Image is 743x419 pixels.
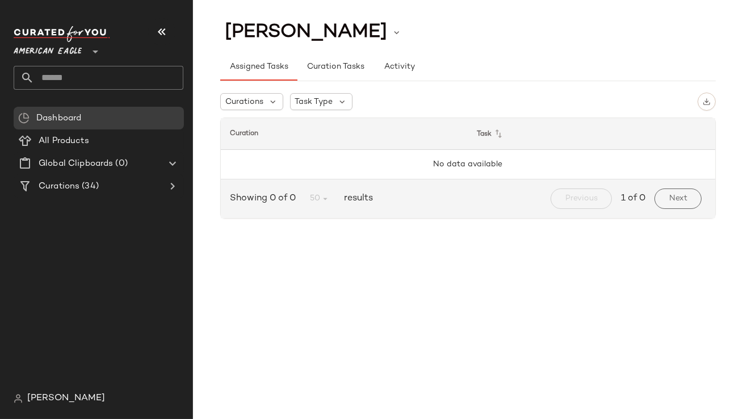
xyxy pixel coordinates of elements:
[225,22,387,43] span: [PERSON_NAME]
[36,112,81,125] span: Dashboard
[384,62,415,72] span: Activity
[621,192,645,206] span: 1 of 0
[669,194,687,203] span: Next
[39,135,89,148] span: All Products
[307,62,364,72] span: Curation Tasks
[14,39,82,59] span: American Eagle
[18,112,30,124] img: svg%3e
[654,188,702,209] button: Next
[39,180,79,193] span: Curations
[468,118,716,150] th: Task
[230,192,300,206] span: Showing 0 of 0
[295,96,333,108] span: Task Type
[339,192,373,206] span: results
[39,157,113,170] span: Global Clipboards
[113,157,127,170] span: (0)
[221,150,715,179] td: No data available
[14,26,110,42] img: cfy_white_logo.C9jOOHJF.svg
[225,96,263,108] span: Curations
[79,180,99,193] span: (34)
[229,62,288,72] span: Assigned Tasks
[27,392,105,405] span: [PERSON_NAME]
[14,394,23,403] img: svg%3e
[703,98,711,106] img: svg%3e
[221,118,468,150] th: Curation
